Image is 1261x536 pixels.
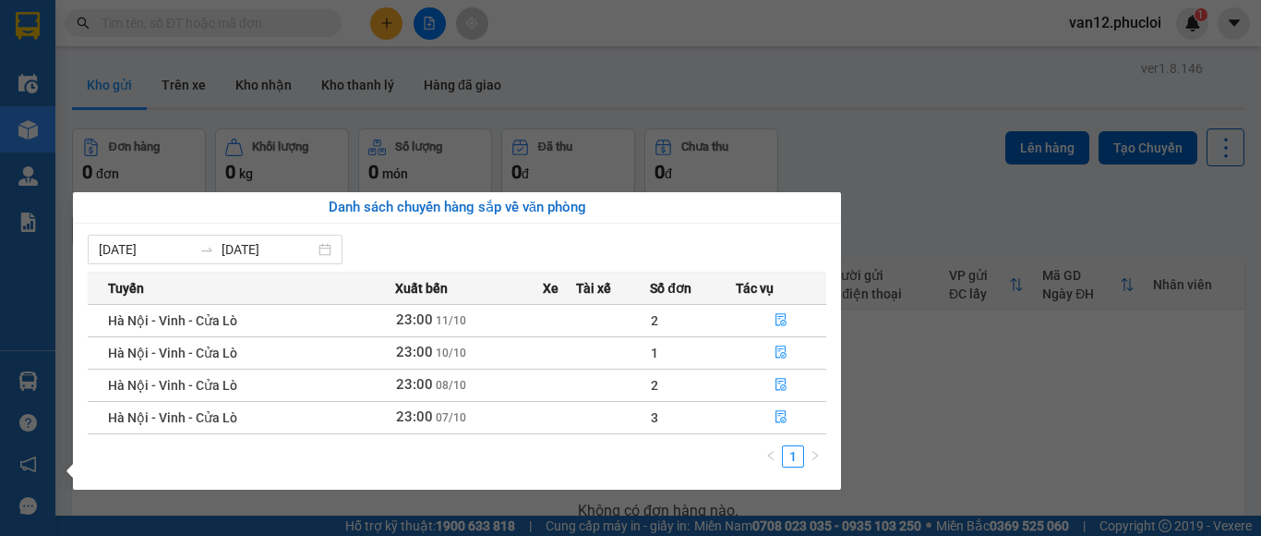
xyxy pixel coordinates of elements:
span: to [199,242,214,257]
span: Tác vụ [736,278,774,298]
span: 23:00 [396,311,433,328]
span: Hà Nội - Vinh - Cửa Lò [108,313,237,328]
div: Danh sách chuyến hàng sắp về văn phòng [88,197,826,219]
span: Hà Nội - Vinh - Cửa Lò [108,378,237,393]
span: file-done [775,378,787,393]
span: Tài xế [576,278,611,298]
li: Next Page [804,445,826,468]
span: file-done [775,346,787,360]
span: 2 [651,313,658,328]
span: swap-right [199,242,214,257]
span: 1 [651,346,658,360]
span: 3 [651,410,658,425]
button: left [760,445,782,468]
span: 08/10 [436,379,466,392]
span: 11/10 [436,314,466,327]
span: 23:00 [396,408,433,425]
span: file-done [775,410,787,425]
input: Từ ngày [99,239,192,260]
a: 1 [783,446,803,467]
span: 10/10 [436,347,466,359]
button: file-done [737,338,825,368]
span: 23:00 [396,344,433,360]
span: 07/10 [436,411,466,424]
span: 2 [651,378,658,393]
span: Hà Nội - Vinh - Cửa Lò [108,410,237,425]
button: right [804,445,826,468]
li: 1 [782,445,804,468]
span: Số đơn [650,278,691,298]
span: right [810,450,821,461]
li: Previous Page [760,445,782,468]
span: Hà Nội - Vinh - Cửa Lò [108,346,237,360]
span: left [765,450,776,461]
span: 23:00 [396,376,433,393]
span: file-done [775,313,787,328]
span: Xuất bến [395,278,448,298]
button: file-done [737,371,825,400]
input: Đến ngày [222,239,315,260]
span: Xe [543,278,558,298]
span: Tuyến [108,278,144,298]
button: file-done [737,306,825,335]
button: file-done [737,403,825,432]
